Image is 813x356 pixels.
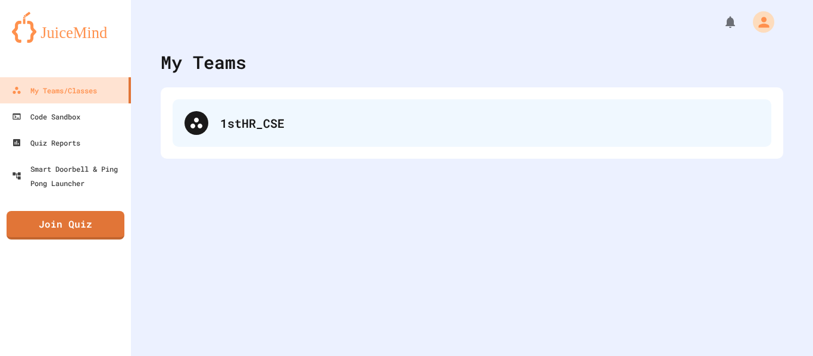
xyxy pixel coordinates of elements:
a: Join Quiz [7,211,124,240]
div: My Notifications [701,12,740,32]
img: logo-orange.svg [12,12,119,43]
div: 1stHR_CSE [220,114,759,132]
div: Smart Doorbell & Ping Pong Launcher [12,162,126,190]
div: My Teams [161,49,246,75]
div: 1stHR_CSE [173,99,771,147]
div: My Teams/Classes [12,83,97,97]
div: My Account [740,8,777,36]
div: Code Sandbox [12,109,80,124]
div: Quiz Reports [12,136,80,150]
